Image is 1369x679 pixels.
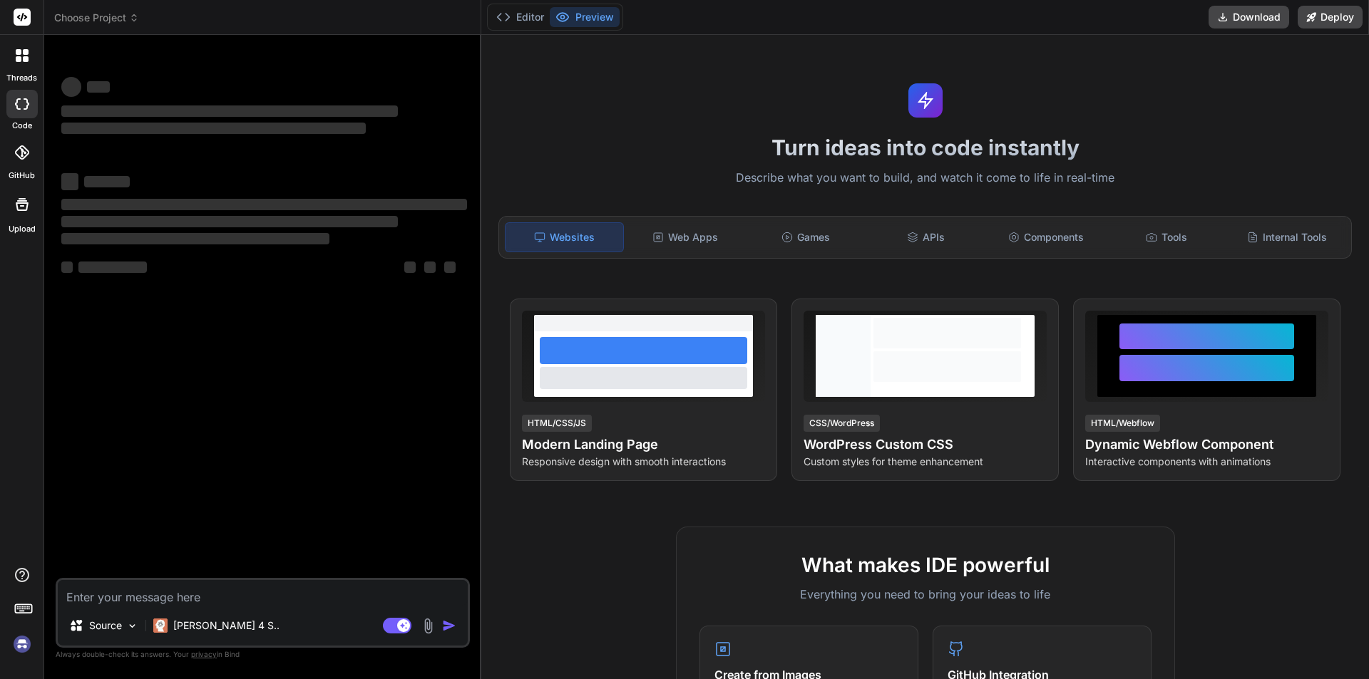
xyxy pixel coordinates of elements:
span: ‌ [424,261,436,273]
img: attachment [420,618,436,634]
img: icon [442,618,456,633]
span: ‌ [61,123,366,134]
img: Pick Models [126,620,138,632]
span: ‌ [84,176,130,187]
div: HTML/Webflow [1085,415,1160,432]
div: Web Apps [627,222,744,252]
p: Interactive components with animations [1085,455,1328,469]
button: Deploy [1298,6,1363,28]
span: ‌ [444,261,456,273]
span: ‌ [61,199,467,210]
span: Choose Project [54,11,139,25]
span: ‌ [61,77,81,97]
p: Responsive design with smooth interactions [522,455,765,469]
div: APIs [867,222,985,252]
span: ‌ [61,173,78,190]
label: code [12,120,32,132]
label: Upload [9,223,36,235]
div: Games [747,222,865,252]
div: CSS/WordPress [804,415,880,432]
h1: Turn ideas into code instantly [490,135,1360,160]
p: Always double-check its answers. Your in Bind [56,648,470,661]
button: Editor [491,7,550,27]
span: ‌ [61,261,73,273]
div: HTML/CSS/JS [522,415,592,432]
p: [PERSON_NAME] 4 S.. [173,618,280,633]
span: ‌ [61,105,398,117]
span: ‌ [404,261,416,273]
p: Describe what you want to build, and watch it come to life in real-time [490,169,1360,187]
img: Claude 4 Sonnet [153,618,168,633]
h4: Dynamic Webflow Component [1085,435,1328,455]
span: ‌ [61,233,329,244]
span: ‌ [78,261,147,273]
button: Download [1209,6,1289,28]
div: Websites [505,222,624,252]
span: privacy [191,650,217,658]
h4: Modern Landing Page [522,435,765,455]
button: Preview [550,7,620,27]
p: Source [89,618,122,633]
h2: What makes IDE powerful [699,550,1152,580]
span: ‌ [61,216,398,227]
div: Components [988,222,1105,252]
img: signin [10,632,34,656]
p: Everything you need to bring your ideas to life [699,586,1152,603]
label: GitHub [9,170,35,182]
h4: WordPress Custom CSS [804,435,1047,455]
span: ‌ [87,81,110,93]
label: threads [6,72,37,84]
div: Internal Tools [1228,222,1345,252]
div: Tools [1108,222,1226,252]
p: Custom styles for theme enhancement [804,455,1047,469]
